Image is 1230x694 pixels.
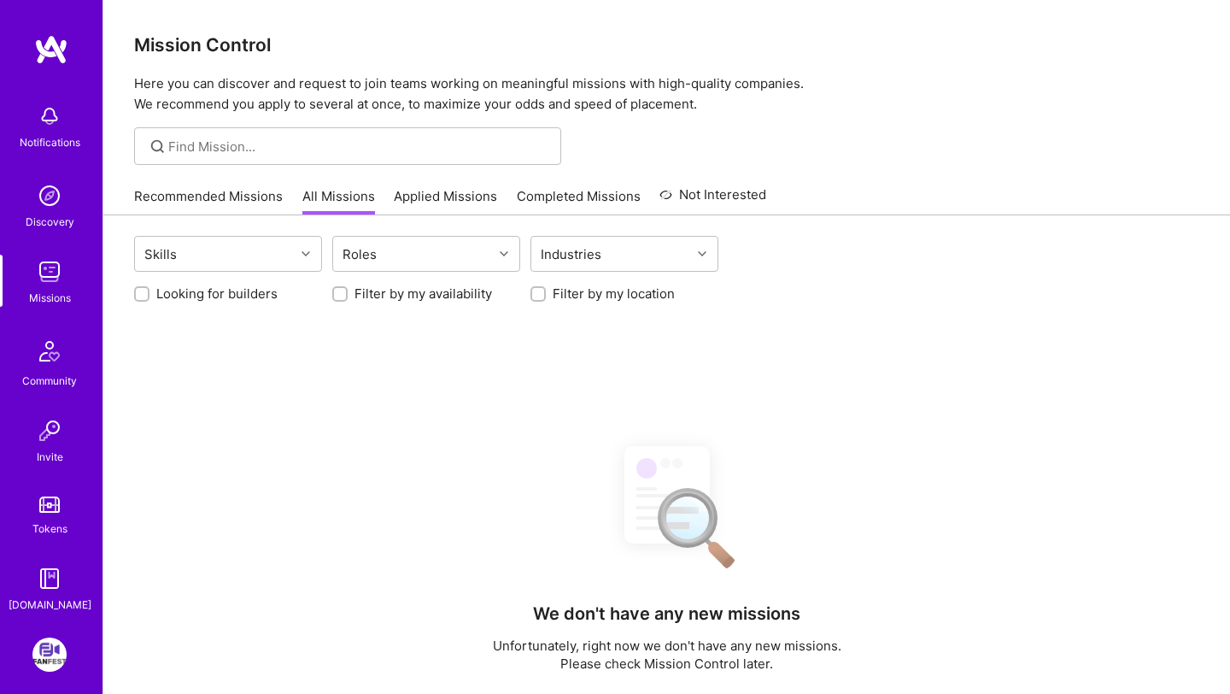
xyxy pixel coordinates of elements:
i: icon Chevron [302,250,310,258]
label: Filter by my location [553,285,675,303]
label: Looking for builders [156,285,278,303]
img: No Results [594,431,740,580]
a: Applied Missions [394,187,497,215]
div: Missions [29,289,71,307]
img: discovery [32,179,67,213]
a: All Missions [302,187,375,215]
i: icon Chevron [698,250,706,258]
div: Discovery [26,213,74,231]
p: Please check Mission Control later. [493,655,841,673]
div: Invite [37,448,63,466]
div: Industries [536,242,606,267]
a: Not Interested [659,185,766,215]
div: [DOMAIN_NAME] [9,596,91,614]
i: icon Chevron [500,250,508,258]
div: Roles [338,242,381,267]
div: Tokens [32,520,67,538]
i: icon SearchGrey [148,137,167,156]
img: bell [32,99,67,133]
a: FanFest: Media Engagement Platform [28,638,71,672]
p: Unfortunately, right now we don't have any new missions. [493,637,841,655]
p: Here you can discover and request to join teams working on meaningful missions with high-quality ... [134,74,1199,115]
img: teamwork [32,255,67,289]
a: Recommended Missions [134,187,283,215]
img: logo [34,34,68,65]
h3: Mission Control [134,34,1199,56]
input: Find Mission... [168,138,548,156]
div: Community [22,372,77,390]
img: guide book [32,562,67,596]
img: Invite [32,414,67,448]
img: FanFest: Media Engagement Platform [32,638,67,672]
div: Skills [140,242,181,267]
img: Community [29,331,70,372]
label: Filter by my availability [354,285,492,303]
a: Completed Missions [517,187,641,215]
img: tokens [39,497,60,513]
h4: We don't have any new missions [533,603,800,624]
div: Notifications [20,133,80,151]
